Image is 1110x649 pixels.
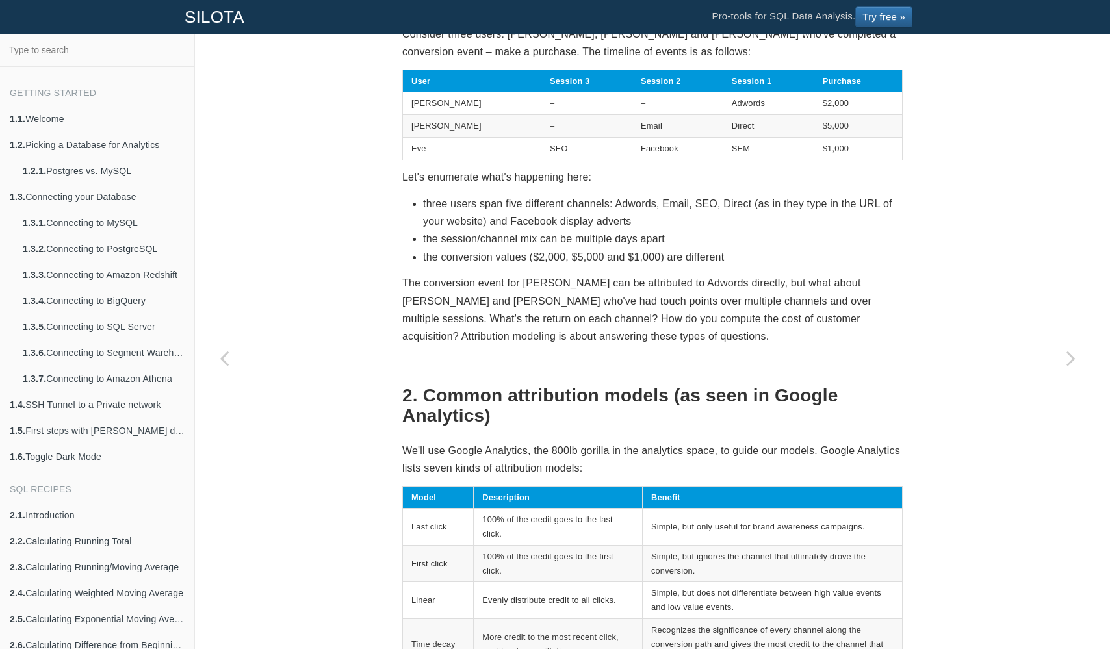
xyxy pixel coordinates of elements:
b: 2.3. [10,562,25,572]
b: 1.2.1. [23,166,46,176]
td: – [541,92,632,115]
th: Session 3 [541,70,632,92]
a: 1.3.1.Connecting to MySQL [13,210,194,236]
a: SILOTA [175,1,254,33]
td: First click [403,545,474,582]
td: Simple, but only useful for brand awareness campaigns. [642,509,902,546]
li: Pro-tools for SQL Data Analysis. [699,1,925,33]
td: [PERSON_NAME] [403,115,541,138]
b: 1.2. [10,140,25,150]
a: Previous page: SQL's NULL values: comparing, sorting, converting and joining with real values [195,66,253,649]
td: $1,000 [814,137,902,160]
th: Session 2 [632,70,723,92]
p: We'll use Google Analytics, the 800lb gorilla in the analytics space, to guide our models. Google... [402,442,903,477]
b: 1.3.7. [23,374,46,384]
td: – [632,92,723,115]
li: three users span five different channels: Adwords, Email, SEO, Direct (as in they type in the URL... [423,195,903,230]
td: SEM [723,137,814,160]
th: User [403,70,541,92]
a: Try free » [855,6,912,27]
a: 1.3.5.Connecting to SQL Server [13,314,194,340]
b: 1.3.3. [23,270,46,280]
td: Email [632,115,723,138]
td: Facebook [632,137,723,160]
a: 1.2.1.Postgres vs. MySQL [13,158,194,184]
a: 1.3.2.Connecting to PostgreSQL [13,236,194,262]
b: 2.1. [10,510,25,520]
th: Session 1 [723,70,814,92]
b: 1.3.5. [23,322,46,332]
td: 100% of the credit goes to the last click. [474,509,643,546]
input: Type to search [4,38,190,62]
b: 2.2. [10,536,25,546]
b: 1.3.1. [23,218,46,228]
td: Linear [403,582,474,619]
b: 1.3.2. [23,244,46,254]
p: Consider three users: [PERSON_NAME], [PERSON_NAME] and [PERSON_NAME] who've completed a conversio... [402,25,903,60]
td: [PERSON_NAME] [403,92,541,115]
td: $5,000 [814,115,902,138]
td: Direct [723,115,814,138]
td: 100% of the credit goes to the first click. [474,545,643,582]
p: Let's enumerate what's happening here: [402,168,903,186]
th: Purchase [814,70,902,92]
td: Evenly distribute credit to all clicks. [474,582,643,619]
h2: 2. Common attribution models (as seen in Google Analytics) [402,386,903,426]
a: 1.3.6.Connecting to Segment Warehouse [13,340,194,366]
td: Adwords [723,92,814,115]
b: 1.5. [10,426,25,436]
li: the session/channel mix can be multiple days apart [423,230,903,248]
b: 2.4. [10,588,25,598]
a: 1.3.3.Connecting to Amazon Redshift [13,262,194,288]
td: $2,000 [814,92,902,115]
b: 1.1. [10,114,25,124]
iframe: Drift Widget Chat Controller [1045,584,1094,633]
td: Last click [403,509,474,546]
td: Simple, but does not differentiate between high value events and low value events. [642,582,902,619]
td: SEO [541,137,632,160]
td: – [541,115,632,138]
a: 1.3.7.Connecting to Amazon Athena [13,366,194,392]
b: 1.6. [10,452,25,462]
b: 1.3. [10,192,25,202]
td: Eve [403,137,541,160]
td: Simple, but ignores the channel that ultimately drove the conversion. [642,545,902,582]
th: Description [474,486,643,509]
a: 1.3.4.Connecting to BigQuery [13,288,194,314]
th: Model [403,486,474,509]
a: Next page: Funnel Analysis [1042,66,1100,649]
li: the conversion values ($2,000, $5,000 and $1,000) are different [423,248,903,266]
b: 2.5. [10,614,25,624]
th: Benefit [642,486,902,509]
b: 1.3.6. [23,348,46,358]
p: The conversion event for [PERSON_NAME] can be attributed to Adwords directly, but what about [PER... [402,274,903,345]
b: 1.3.4. [23,296,46,306]
b: 1.4. [10,400,25,410]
